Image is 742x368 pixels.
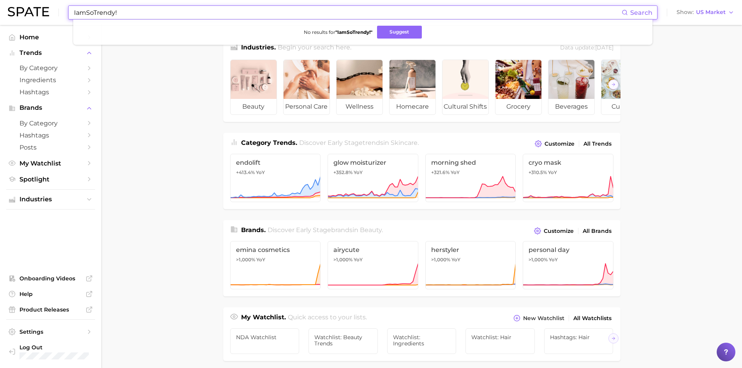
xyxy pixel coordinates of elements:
[389,60,436,115] a: homecare
[333,159,412,166] span: glow moisturizer
[6,326,95,338] a: Settings
[529,169,547,175] span: +310.5%
[529,159,608,166] span: cryo mask
[241,226,266,234] span: Brands .
[236,169,255,175] span: +413.4%
[308,328,378,354] a: Watchlist: Beauty Trends
[544,328,613,354] a: Hashtags: Hair
[581,226,613,236] a: All Brands
[6,129,95,141] a: Hashtags
[571,313,613,324] a: All Watchlists
[6,194,95,205] button: Industries
[19,328,82,335] span: Settings
[583,228,612,234] span: All Brands
[471,334,529,340] span: Watchlist: Hair
[236,334,294,340] span: NDA Watchlist
[431,159,510,166] span: morning shed
[582,139,613,149] a: All Trends
[6,102,95,114] button: Brands
[532,225,575,236] button: Customize
[6,173,95,185] a: Spotlight
[529,246,608,254] span: personal day
[451,257,460,263] span: YoY
[6,141,95,153] a: Posts
[431,257,450,262] span: >1,000%
[390,99,435,114] span: homecare
[337,99,382,114] span: wellness
[425,241,516,289] a: herstyler>1,000% YoY
[304,29,372,35] span: No results for
[696,10,726,14] span: US Market
[431,169,449,175] span: +321.6%
[19,33,82,41] span: Home
[523,154,613,202] a: cryo mask+310.5% YoY
[560,43,613,53] div: Data update: [DATE]
[549,257,558,263] span: YoY
[299,139,419,146] span: Discover Early Stage trends in .
[231,99,277,114] span: beauty
[608,333,619,343] button: Scroll Right
[333,257,352,262] span: >1,000%
[256,169,265,176] span: YoY
[6,47,95,59] button: Trends
[241,313,286,324] h1: My Watchlist.
[601,99,647,114] span: culinary
[73,6,622,19] input: Search here for a brand, industry, or ingredient
[387,328,456,354] a: Watchlist: Ingredients
[495,99,541,114] span: grocery
[19,144,82,151] span: Posts
[230,241,321,289] a: emina cosmetics>1,000% YoY
[19,160,82,167] span: My Watchlist
[550,334,608,340] span: Hashtags: Hair
[495,60,542,115] a: grocery
[6,117,95,129] a: by Category
[545,141,575,147] span: Customize
[288,313,367,324] h2: Quick access to your lists.
[236,246,315,254] span: emina cosmetics
[19,64,82,72] span: by Category
[377,26,422,39] button: Suggest
[533,138,576,149] button: Customize
[677,10,694,14] span: Show
[442,99,488,114] span: cultural shifts
[283,60,330,115] a: personal care
[529,257,548,262] span: >1,000%
[328,241,418,289] a: airycute>1,000% YoY
[6,62,95,74] a: by Category
[236,257,255,262] span: >1,000%
[8,7,49,16] img: SPATE
[6,273,95,284] a: Onboarding Videos
[314,334,372,347] span: Watchlist: Beauty Trends
[256,257,265,263] span: YoY
[6,157,95,169] a: My Watchlist
[19,196,82,203] span: Industries
[6,86,95,98] a: Hashtags
[19,49,82,56] span: Trends
[328,154,418,202] a: glow moisturizer+352.8% YoY
[6,74,95,86] a: Ingredients
[19,176,82,183] span: Spotlight
[6,288,95,300] a: Help
[19,291,82,298] span: Help
[333,169,352,175] span: +352.8%
[393,334,451,347] span: Watchlist: Ingredients
[425,154,516,202] a: morning shed+321.6% YoY
[630,9,652,16] span: Search
[284,99,330,114] span: personal care
[19,120,82,127] span: by Category
[241,139,297,146] span: Category Trends .
[19,306,82,313] span: Product Releases
[6,31,95,43] a: Home
[608,79,619,90] button: Scroll Right
[354,257,363,263] span: YoY
[19,104,82,111] span: Brands
[278,43,351,53] h2: Begin your search here.
[523,241,613,289] a: personal day>1,000% YoY
[601,60,648,115] a: culinary
[230,154,321,202] a: endolift+413.4% YoY
[230,328,300,354] a: NDA Watchlist
[333,246,412,254] span: airycute
[583,141,612,147] span: All Trends
[675,7,736,18] button: ShowUS Market
[19,275,82,282] span: Onboarding Videos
